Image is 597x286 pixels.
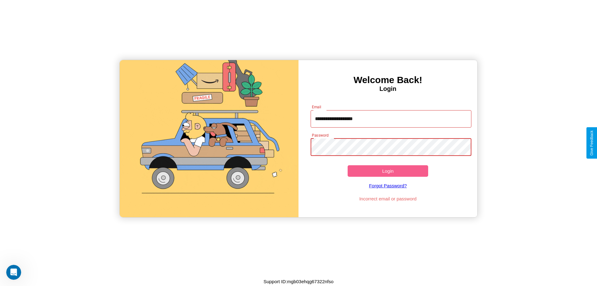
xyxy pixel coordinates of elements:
a: Forgot Password? [308,177,469,195]
div: Give Feedback [590,130,594,156]
h3: Welcome Back! [298,75,477,85]
img: gif [120,60,298,217]
h4: Login [298,85,477,92]
iframe: Intercom live chat [6,265,21,280]
label: Email [312,104,322,110]
p: Incorrect email or password [308,195,469,203]
button: Login [348,165,428,177]
p: Support ID: mgb03ehqg67322nfso [263,277,333,286]
label: Password [312,133,328,138]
